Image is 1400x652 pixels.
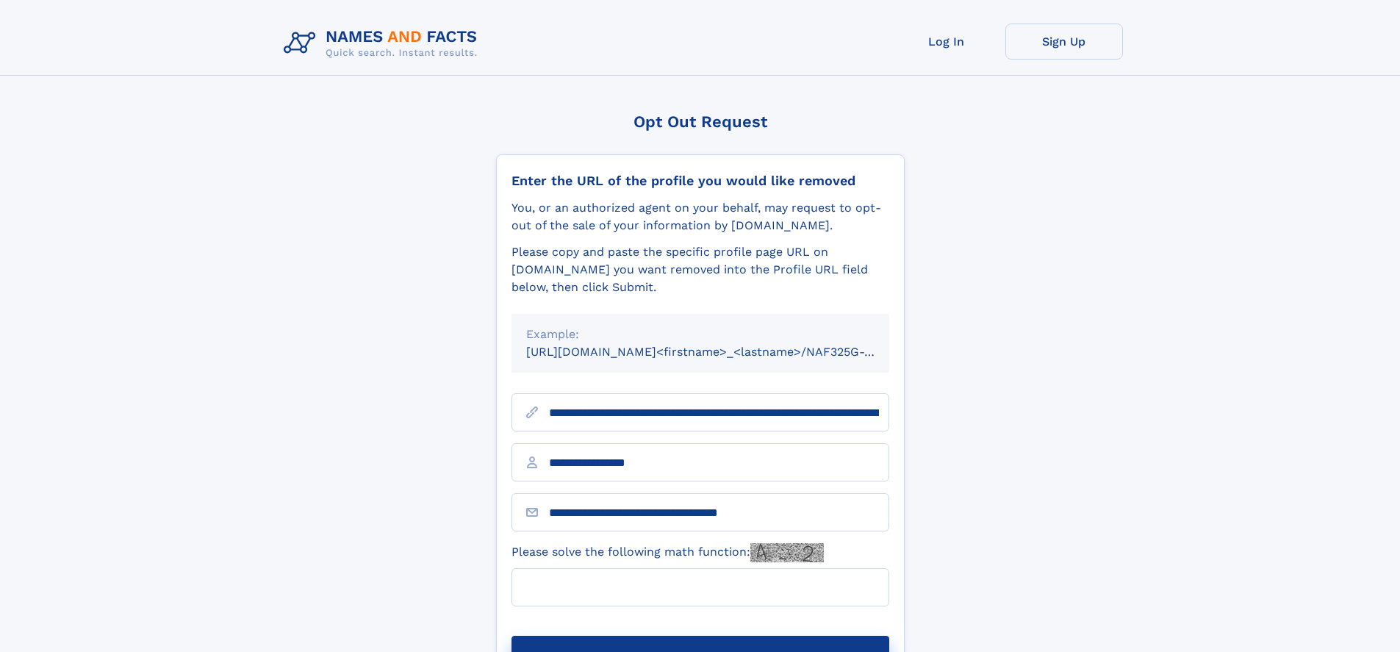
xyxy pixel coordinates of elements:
[526,345,917,359] small: [URL][DOMAIN_NAME]<firstname>_<lastname>/NAF325G-xxxxxxxx
[1005,24,1123,60] a: Sign Up
[496,112,905,131] div: Opt Out Request
[511,199,889,234] div: You, or an authorized agent on your behalf, may request to opt-out of the sale of your informatio...
[278,24,489,63] img: Logo Names and Facts
[511,173,889,189] div: Enter the URL of the profile you would like removed
[511,243,889,296] div: Please copy and paste the specific profile page URL on [DOMAIN_NAME] you want removed into the Pr...
[511,543,824,562] label: Please solve the following math function:
[526,326,875,343] div: Example:
[888,24,1005,60] a: Log In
